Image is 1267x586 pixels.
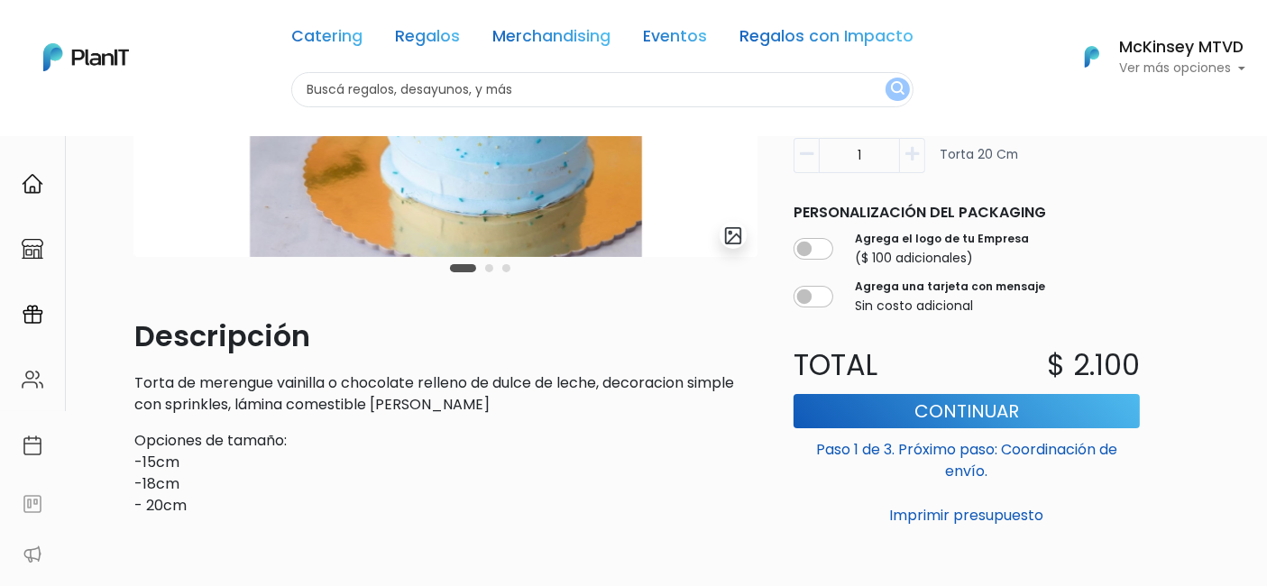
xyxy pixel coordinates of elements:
img: PlanIt Logo [43,43,129,71]
p: Torta de merengue vainilla o chocolate relleno de dulce de leche, decoracion simple con sprinkles... [134,372,757,416]
p: Torta 20 cm [940,144,1018,179]
a: Regalos con Impacto [739,29,914,50]
img: calendar-87d922413cdce8b2cf7b7f5f62616a5cf9e4887200fb71536465627b3292af00.svg [22,435,43,456]
img: marketplace-4ceaa7011d94191e9ded77b95e3339b90024bf715f7c57f8cf31f2d8c509eaba.svg [22,238,43,260]
a: Regalos [395,29,460,50]
img: feedback-78b5a0c8f98aac82b08bfc38622c3050aee476f2c9584af64705fc4e61158814.svg [22,493,43,515]
button: Carousel Page 2 [485,264,493,272]
img: campaigns-02234683943229c281be62815700db0a1741e53638e28bf9629b52c665b00959.svg [22,304,43,325]
img: people-662611757002400ad9ed0e3c099ab2801c6687ba6c219adb57efc949bc21e19d.svg [22,369,43,390]
p: Personalización del packaging [794,201,1141,223]
p: Descripción [134,315,757,358]
button: PlanIt Logo McKinsey MTVD Ver más opciones [1061,33,1245,80]
button: Carousel Page 1 (Current Slide) [450,264,476,272]
div: ¿Necesitás ayuda? [93,17,260,52]
img: PlanIt Logo [1072,37,1112,77]
p: Sin costo adicional [855,296,1045,315]
p: Paso 1 de 3. Próximo paso: Coordinación de envío. [794,432,1141,482]
button: Continuar [794,394,1141,428]
label: Agrega una tarjeta con mensaje [855,278,1045,294]
img: search_button-432b6d5273f82d61273b3651a40e1bd1b912527efae98b1b7a1b2c0702e16a8d.svg [891,81,904,98]
button: Carousel Page 3 [502,264,510,272]
img: gallery-light [723,225,744,246]
input: Buscá regalos, desayunos, y más [291,72,914,107]
div: Carousel Pagination [445,257,515,279]
p: $ 2.100 [1047,343,1140,387]
a: Merchandising [492,29,611,50]
button: Imprimir presupuesto [794,500,1141,531]
p: Total [783,343,967,387]
a: Eventos [643,29,707,50]
p: ($ 100 adicionales) [855,248,1029,267]
p: Opciones de tamaño: -15cm -18cm - 20cm [134,430,757,517]
p: Ver más opciones [1119,62,1245,75]
label: Agrega el logo de tu Empresa [855,230,1029,246]
a: Catering [291,29,363,50]
h6: McKinsey MTVD [1119,40,1245,56]
img: partners-52edf745621dab592f3b2c58e3bca9d71375a7ef29c3b500c9f145b62cc070d4.svg [22,544,43,565]
img: home-e721727adea9d79c4d83392d1f703f7f8bce08238fde08b1acbfd93340b81755.svg [22,173,43,195]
